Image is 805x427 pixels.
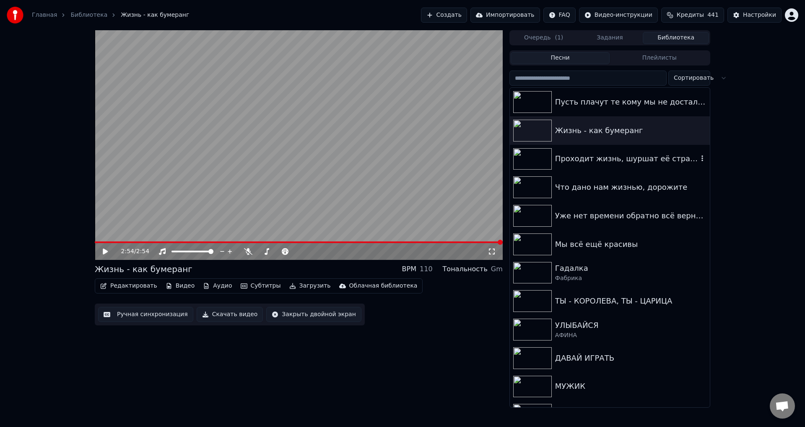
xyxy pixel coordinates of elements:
[555,274,706,283] div: Фабрика
[770,393,795,419] a: Открытый чат
[121,247,134,256] span: 2:54
[95,263,192,275] div: Жизнь - как бумеранг
[511,32,577,44] button: Очередь
[577,32,643,44] button: Задания
[443,264,488,274] div: Тональность
[543,8,576,23] button: FAQ
[555,380,706,392] div: МУЖИК
[555,96,706,108] div: Пусть плачут те кому мы не достались
[555,295,706,307] div: ТЫ - КОРОЛЕВА, ТЫ - ЦАРИЦА
[491,264,503,274] div: Gm
[402,264,416,274] div: BPM
[727,8,782,23] button: Настройки
[555,262,706,274] div: Гадалка
[610,52,709,64] button: Плейлисты
[286,280,334,292] button: Загрузить
[674,74,714,82] span: Сортировать
[555,210,706,222] div: Уже нет времени обратно всё вернуть
[70,11,107,19] a: Библиотека
[555,320,706,331] div: УЛЫБАЙСЯ
[579,8,658,23] button: Видео-инструкции
[162,280,198,292] button: Видео
[555,352,706,364] div: ДАВАЙ ИГРАТЬ
[32,11,189,19] nav: breadcrumb
[7,7,23,24] img: youka
[121,247,141,256] div: /
[136,247,149,256] span: 2:54
[349,282,418,290] div: Облачная библиотека
[237,280,284,292] button: Субтитры
[97,280,161,292] button: Редактировать
[98,307,193,322] button: Ручная синхронизация
[555,153,698,165] div: Проходит жизнь, шуршат её страницы
[555,34,563,42] span: ( 1 )
[421,8,467,23] button: Создать
[643,32,709,44] button: Библиотека
[470,8,540,23] button: Импортировать
[197,307,263,322] button: Скачать видео
[121,11,189,19] span: Жизнь - как бумеранг
[32,11,57,19] a: Главная
[511,52,610,64] button: Песни
[555,238,706,250] div: Мы всё ещё красивы
[420,264,433,274] div: 110
[743,11,776,19] div: Настройки
[661,8,724,23] button: Кредиты441
[200,280,235,292] button: Аудио
[555,181,706,193] div: Что дано нам жизнью, дорожите
[555,331,706,340] div: АФИНА
[707,11,719,19] span: 441
[555,125,706,136] div: Жизнь - как бумеранг
[677,11,704,19] span: Кредиты
[266,307,361,322] button: Закрыть двойной экран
